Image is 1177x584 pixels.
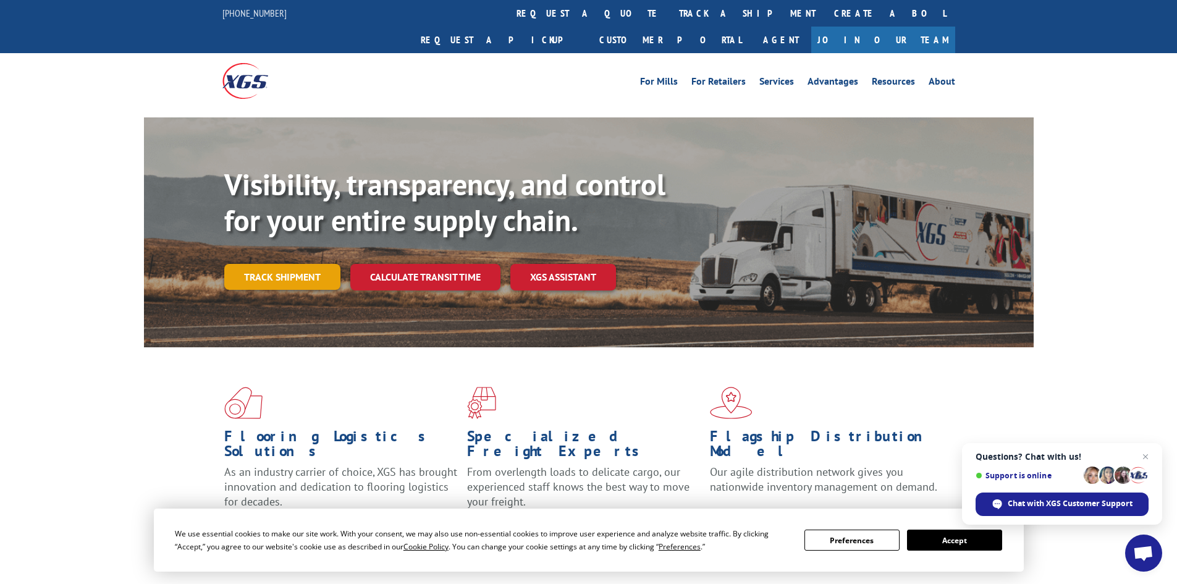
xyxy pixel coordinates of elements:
img: xgs-icon-focused-on-flooring-red [467,387,496,419]
a: Resources [872,77,915,90]
span: Chat with XGS Customer Support [1008,498,1133,509]
div: Cookie Consent Prompt [154,509,1024,572]
div: Chat with XGS Customer Support [976,493,1149,516]
span: Questions? Chat with us! [976,452,1149,462]
a: Advantages [808,77,858,90]
button: Preferences [804,530,900,551]
a: Track shipment [224,264,340,290]
div: Open chat [1125,535,1162,572]
h1: Flooring Logistics Solutions [224,429,458,465]
span: Close chat [1138,449,1153,464]
span: Preferences [659,541,701,552]
img: xgs-icon-flagship-distribution-model-red [710,387,753,419]
h1: Flagship Distribution Model [710,429,943,465]
img: xgs-icon-total-supply-chain-intelligence-red [224,387,263,419]
a: Join Our Team [811,27,955,53]
button: Accept [907,530,1002,551]
a: Services [759,77,794,90]
div: We use essential cookies to make our site work. With your consent, we may also use non-essential ... [175,527,790,553]
a: About [929,77,955,90]
a: [PHONE_NUMBER] [222,7,287,19]
a: Learn More > [710,506,864,520]
span: Our agile distribution network gives you nationwide inventory management on demand. [710,465,937,494]
b: Visibility, transparency, and control for your entire supply chain. [224,165,665,239]
h1: Specialized Freight Experts [467,429,701,465]
a: Request a pickup [411,27,590,53]
a: For Mills [640,77,678,90]
a: Calculate transit time [350,264,500,290]
a: Agent [751,27,811,53]
span: Support is online [976,471,1079,480]
a: For Retailers [691,77,746,90]
span: As an industry carrier of choice, XGS has brought innovation and dedication to flooring logistics... [224,465,457,509]
a: Customer Portal [590,27,751,53]
span: Cookie Policy [403,541,449,552]
a: XGS ASSISTANT [510,264,616,290]
p: From overlength loads to delicate cargo, our experienced staff knows the best way to move your fr... [467,465,701,520]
